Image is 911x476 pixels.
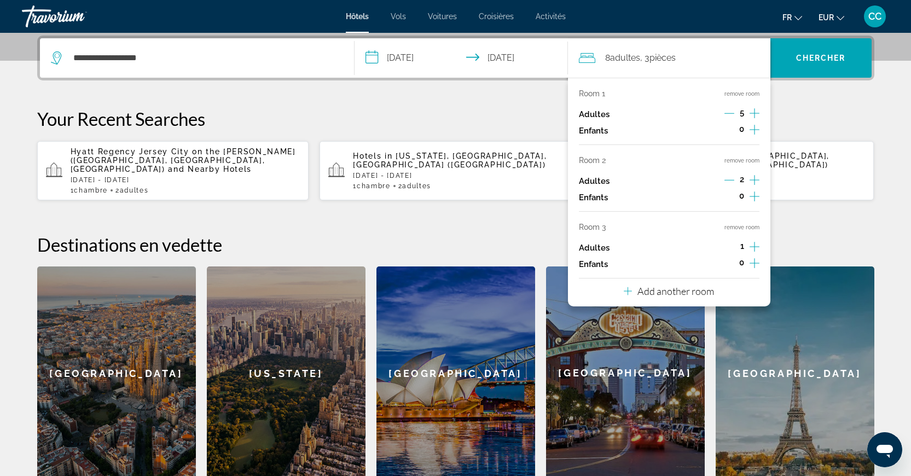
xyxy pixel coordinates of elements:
[391,12,406,21] a: Vols
[724,90,759,97] button: remove room
[725,241,735,254] button: Decrement adults
[40,38,872,78] div: Search widget
[579,177,610,186] p: Adultes
[579,110,610,119] p: Adultes
[782,9,802,25] button: Change language
[819,9,844,25] button: Change currency
[724,124,734,137] button: Decrement children
[579,260,608,269] p: Enfants
[868,11,881,22] span: CC
[120,187,149,194] span: Adultes
[739,125,744,133] span: 0
[724,191,734,204] button: Decrement children
[71,147,296,173] span: Hyatt Regency Jersey City on the [PERSON_NAME] ([GEOGRAPHIC_DATA], [GEOGRAPHIC_DATA], [GEOGRAPHIC...
[624,278,714,301] button: Add another room
[398,182,431,190] span: 2
[536,12,566,21] a: Activités
[346,12,369,21] a: Hôtels
[579,193,608,202] p: Enfants
[479,12,514,21] a: Croisières
[649,53,676,63] span: pièces
[750,106,759,123] button: Increment adults
[22,2,131,31] a: Travorium
[353,152,392,160] span: Hotels in
[739,191,744,200] span: 0
[724,175,734,188] button: Decrement adults
[750,256,759,272] button: Increment children
[740,108,744,117] span: 5
[610,53,640,63] span: Adultes
[867,432,902,467] iframe: Bouton de lancement de la fenêtre de messagerie
[796,54,846,62] span: Chercher
[357,182,391,190] span: Chambre
[115,187,148,194] span: 2
[168,165,252,173] span: and Nearby Hotels
[770,38,872,78] button: Search
[428,12,457,21] a: Voitures
[71,187,108,194] span: 1
[724,224,759,231] button: remove room
[37,234,874,256] h2: Destinations en vedette
[782,13,792,22] span: fr
[402,182,431,190] span: Adultes
[640,50,676,66] span: , 3
[568,38,770,78] button: Travelers: 8 adults, 0 children
[579,223,606,231] p: Room 3
[819,13,834,22] span: EUR
[71,176,300,184] p: [DATE] - [DATE]
[750,240,759,256] button: Increment adults
[72,50,338,66] input: Search hotel destination
[37,108,874,130] p: Your Recent Searches
[74,187,108,194] span: Chambre
[724,258,734,271] button: Decrement children
[353,182,390,190] span: 1
[579,243,610,253] p: Adultes
[724,157,759,164] button: remove room
[740,242,744,251] span: 1
[605,50,640,66] span: 8
[579,89,605,98] p: Room 1
[750,173,759,189] button: Increment adults
[637,285,714,297] p: Add another room
[37,141,309,201] button: Hyatt Regency Jersey City on the [PERSON_NAME] ([GEOGRAPHIC_DATA], [GEOGRAPHIC_DATA], [GEOGRAPHIC...
[739,258,744,267] span: 0
[724,108,734,121] button: Decrement adults
[579,126,608,136] p: Enfants
[353,172,583,179] p: [DATE] - [DATE]
[750,123,759,139] button: Increment children
[740,175,744,184] span: 2
[750,189,759,206] button: Increment children
[579,156,606,165] p: Room 2
[353,152,547,169] span: [US_STATE], [GEOGRAPHIC_DATA], [GEOGRAPHIC_DATA] ([GEOGRAPHIC_DATA])
[320,141,591,201] button: Hotels in [US_STATE], [GEOGRAPHIC_DATA], [GEOGRAPHIC_DATA] ([GEOGRAPHIC_DATA])[DATE] - [DATE]1Cha...
[861,5,889,28] button: User Menu
[355,38,568,78] button: Select check in and out date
